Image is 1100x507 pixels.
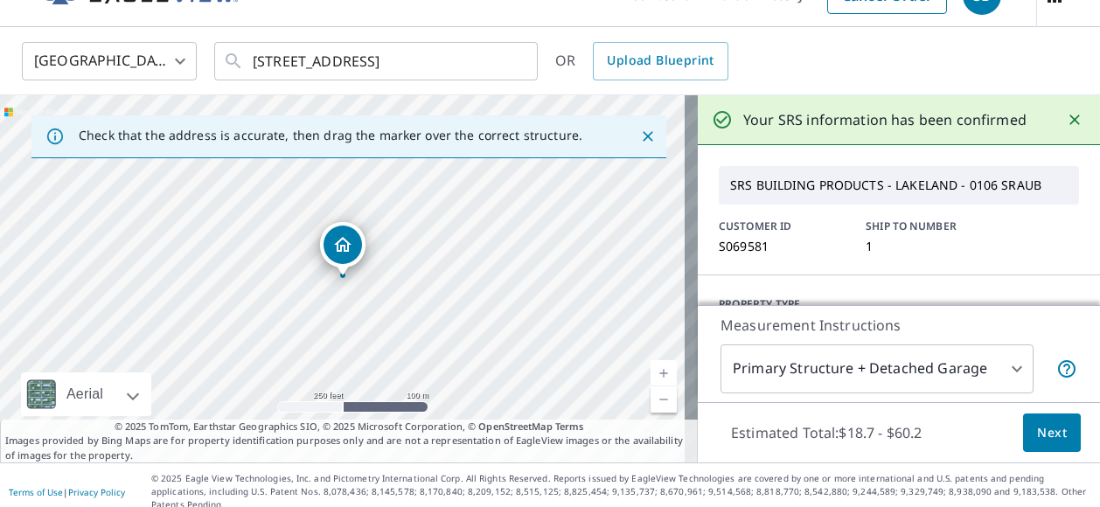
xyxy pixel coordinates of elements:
[719,240,845,253] p: S069581
[607,50,714,72] span: Upload Blueprint
[253,37,502,86] input: Search by address or latitude-longitude
[1056,358,1077,379] span: Your report will include the primary structure and a detached garage if one exists.
[555,42,728,80] div: OR
[651,360,677,386] a: Current Level 17, Zoom In
[721,344,1034,393] div: Primary Structure + Detached Garage
[717,413,936,452] p: Estimated Total: $18.7 - $60.2
[478,420,552,433] a: OpenStreetMap
[22,37,197,86] div: [GEOGRAPHIC_DATA]
[651,386,677,413] a: Current Level 17, Zoom Out
[555,420,584,433] a: Terms
[721,315,1077,336] p: Measurement Instructions
[637,125,659,148] button: Close
[866,219,992,234] p: SHIP TO NUMBER
[719,296,1079,312] div: PROPERTY TYPE
[115,420,584,434] span: © 2025 TomTom, Earthstar Geographics SIO, © 2025 Microsoft Corporation, ©
[320,222,366,276] div: Dropped pin, building 1, Residential property, 425 W Town Pl Saint Augustine, FL 32092
[866,240,992,253] p: 1
[21,372,151,416] div: Aerial
[1023,413,1081,453] button: Next
[593,42,728,80] a: Upload Blueprint
[1063,108,1086,131] button: Close
[61,372,108,416] div: Aerial
[1037,422,1067,444] span: Next
[719,219,845,234] p: CUSTOMER ID
[9,487,125,497] p: |
[723,170,1075,200] p: SRS BUILDING PRODUCTS - LAKELAND - 0106 SRAUB
[68,486,125,498] a: Privacy Policy
[79,128,582,143] p: Check that the address is accurate, then drag the marker over the correct structure.
[9,486,63,498] a: Terms of Use
[743,109,1027,130] p: Your SRS information has been confirmed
